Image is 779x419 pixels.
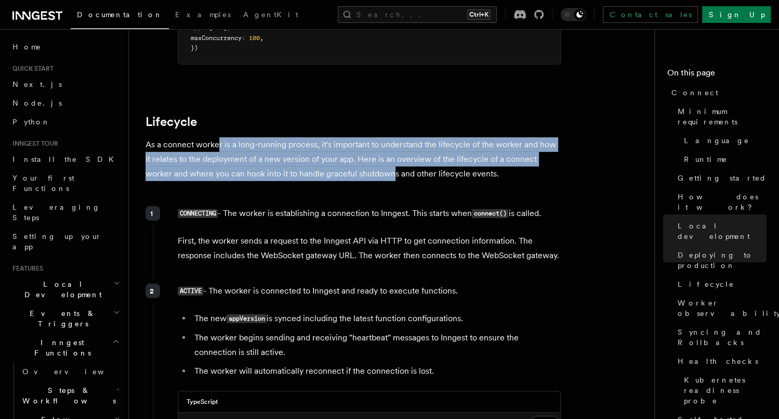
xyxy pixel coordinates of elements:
span: Language [684,135,749,146]
code: appVersion [227,314,267,323]
a: How does it work? [674,187,767,217]
span: maxConcurrency [191,34,242,42]
span: : [242,34,245,42]
a: Language [680,131,767,150]
a: Overview [18,362,122,381]
span: Your first Functions [12,174,74,193]
a: Documentation [71,3,169,29]
a: Your first Functions [8,169,122,198]
span: Home [12,42,42,52]
a: Home [8,37,122,56]
code: CONNECTING [178,209,218,218]
button: Toggle dark mode [561,8,586,21]
button: Inngest Functions [8,333,122,362]
a: Getting started [674,169,767,187]
span: }) [191,44,198,52]
span: Events & Triggers [8,308,113,329]
a: Lifecycle [146,115,197,129]
li: The worker begins sending and receiving "heartbeat" messages to Inngest to ensure the connection ... [191,331,561,360]
button: Local Development [8,275,122,304]
span: Next.js [12,80,62,88]
p: As a connect worker is a long-running process, it's important to understand the lifecycle of the ... [146,137,561,181]
div: 2 [146,284,160,298]
span: Setting up your app [12,232,102,251]
a: Minimum requirements [674,102,767,131]
span: Minimum requirements [678,106,767,127]
a: Examples [169,3,237,28]
span: Node.js [12,99,62,107]
a: Worker observability [674,294,767,323]
a: AgentKit [237,3,305,28]
a: Deploying to production [674,246,767,275]
button: Search...Ctrl+K [338,6,497,23]
div: 1 [146,206,160,221]
span: Inngest tour [8,139,58,148]
span: Documentation [77,10,163,19]
span: Local development [678,221,767,242]
span: Examples [175,10,231,19]
a: Sign Up [702,6,771,23]
a: Connect [667,83,767,102]
h4: On this page [667,67,767,83]
code: connect() [472,209,508,218]
a: Node.js [8,94,122,112]
a: Next.js [8,75,122,94]
span: 100 [249,34,260,42]
p: First, the worker sends a request to the Inngest API via HTTP to get connection information. The ... [178,234,561,263]
a: Contact sales [603,6,698,23]
span: , [260,34,263,42]
span: Python [12,118,50,126]
li: The worker will automatically reconnect if the connection is lost. [191,364,561,378]
span: Getting started [678,173,767,183]
a: Syncing and Rollbacks [674,323,767,352]
a: Leveraging Steps [8,198,122,227]
span: Overview [22,367,129,376]
span: Quick start [8,65,54,73]
span: Connect [671,87,718,98]
span: Syncing and Rollbacks [678,327,767,348]
button: Steps & Workflows [18,381,122,410]
span: How does it work? [678,192,767,212]
span: AgentKit [243,10,298,19]
p: - The worker is establishing a connection to Inngest. This starts when is called. [178,206,561,221]
a: Setting up your app [8,227,122,256]
span: Steps & Workflows [18,385,116,406]
a: Python [8,112,122,131]
p: - The worker is connected to Inngest and ready to execute functions. [178,284,561,299]
span: Runtime [684,154,728,164]
li: The new is synced including the latest function configurations. [191,311,561,326]
span: Deploying to production [678,250,767,271]
span: Features [8,264,43,273]
span: Health checks [678,356,758,366]
span: Install the SDK [12,155,120,163]
span: Kubernetes readiness probe [684,375,767,406]
a: Kubernetes readiness probe [680,371,767,410]
a: Lifecycle [674,275,767,294]
a: Health checks [674,352,767,371]
span: Local Development [8,279,113,300]
span: Lifecycle [678,279,734,289]
kbd: Ctrl+K [467,9,491,20]
button: Events & Triggers [8,304,122,333]
span: Leveraging Steps [12,203,100,222]
a: Runtime [680,150,767,169]
a: Local development [674,217,767,246]
h3: TypeScript [187,398,218,406]
code: ACTIVE [178,287,203,296]
a: Install the SDK [8,150,122,169]
span: Inngest Functions [8,337,112,358]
